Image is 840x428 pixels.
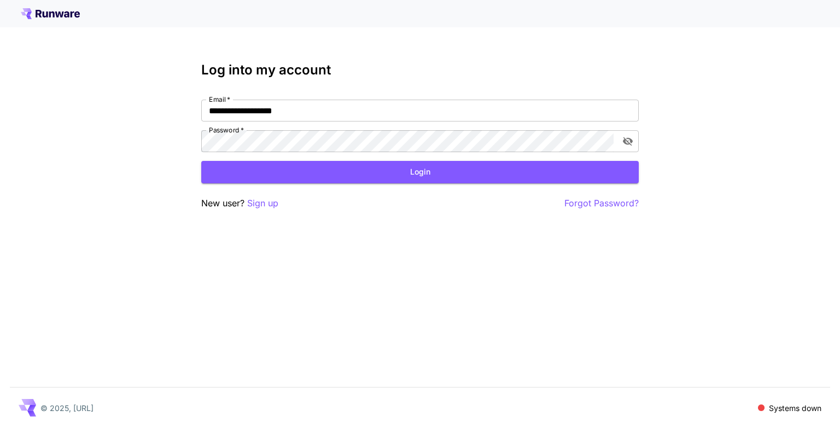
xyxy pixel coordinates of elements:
label: Password [209,125,244,135]
label: Email [209,95,230,104]
p: Systems down [769,402,821,414]
p: © 2025, [URL] [40,402,94,414]
button: Login [201,161,639,183]
button: toggle password visibility [618,131,638,151]
button: Sign up [247,196,278,210]
p: New user? [201,196,278,210]
h3: Log into my account [201,62,639,78]
button: Forgot Password? [564,196,639,210]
